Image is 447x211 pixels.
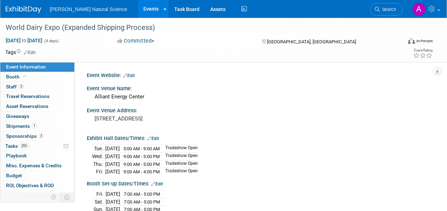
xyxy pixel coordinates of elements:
[18,84,24,89] span: 3
[23,75,26,79] i: Booth reservation complete
[21,38,27,43] span: to
[87,105,433,114] div: Event Venue Address:
[95,115,223,122] pre: [STREET_ADDRESS]
[6,74,28,80] span: Booth
[92,168,105,175] td: Fri.
[106,190,120,198] td: [DATE]
[0,171,74,180] a: Budget
[32,123,37,129] span: 1
[161,168,198,175] td: Tradeshow Open
[413,49,432,52] div: Event Rating
[370,3,403,16] a: Search
[161,160,198,168] td: Tradeshow Open
[0,141,74,151] a: Tasks25%
[123,146,160,151] span: 5:00 AM - 9:00 AM
[6,153,27,158] span: Playbook
[92,160,105,168] td: Thu.
[0,62,74,72] a: Event Information
[6,6,41,13] img: ExhibitDay
[5,37,43,44] span: [DATE] [DATE]
[0,112,74,121] a: Giveaways
[147,136,159,141] a: Edit
[6,123,37,129] span: Shipments
[0,92,74,101] a: Travel Reservations
[106,198,120,206] td: [DATE]
[50,6,127,12] span: [PERSON_NAME] Natural Science
[87,178,433,188] div: Booth Set-up Dates/Times:
[6,103,48,109] span: Asset Reservations
[3,21,396,34] div: World Dairy Expo (Expanded Shipping Process)
[124,199,160,205] span: 7:00 AM - 5:00 PM
[371,37,433,48] div: Event Format
[0,161,74,171] a: Misc. Expenses & Credits
[0,151,74,161] a: Playbook
[105,168,120,175] td: [DATE]
[6,193,42,198] span: Attachments
[267,39,356,44] span: [GEOGRAPHIC_DATA], [GEOGRAPHIC_DATA]
[0,181,74,190] a: ROI, Objectives & ROO
[0,82,74,92] a: Staff3
[44,39,59,43] span: (4 days)
[161,153,198,161] td: Tradeshow Open
[36,193,42,198] span: 2
[60,193,75,202] td: Toggle Event Tabs
[151,182,163,186] a: Edit
[6,173,22,178] span: Budget
[0,72,74,82] a: Booth
[124,191,160,197] span: 7:00 AM - 5:00 PM
[123,154,160,159] span: 9:00 AM - 5:00 PM
[24,50,36,55] a: Edit
[87,70,433,79] div: Event Website:
[92,91,427,102] div: Alliant Energy Center
[123,162,160,167] span: 9:00 AM - 5:00 PM
[87,133,433,142] div: Exhibit Hall Dates/Times:
[123,169,160,174] span: 9:00 AM - 4:00 PM
[92,153,105,161] td: Wed.
[105,153,120,161] td: [DATE]
[5,49,36,56] td: Tags
[48,193,60,202] td: Personalize Event Tab Strip
[6,84,24,90] span: Staff
[6,64,46,70] span: Event Information
[6,183,54,188] span: ROI, Objectives & ROO
[0,121,74,131] a: Shipments1
[6,133,44,139] span: Sponsorships
[105,145,120,153] td: [DATE]
[123,73,135,78] a: Edit
[408,38,415,44] img: Format-Inperson.png
[38,133,44,139] span: 3
[0,131,74,141] a: Sponsorships3
[416,38,433,44] div: In-Person
[412,2,426,16] img: Abbey Adkins
[92,190,106,198] td: Fri.
[0,191,74,200] a: Attachments2
[6,163,62,168] span: Misc. Expenses & Credits
[20,143,29,148] span: 25%
[161,145,198,153] td: Tradeshow Open
[92,198,106,206] td: Sat.
[0,102,74,111] a: Asset Reservations
[380,7,396,12] span: Search
[6,93,49,99] span: Travel Reservations
[5,143,29,149] span: Tasks
[92,145,105,153] td: Tue.
[87,83,433,92] div: Event Venue Name:
[105,160,120,168] td: [DATE]
[115,37,157,45] button: Committed
[6,113,29,119] span: Giveaways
